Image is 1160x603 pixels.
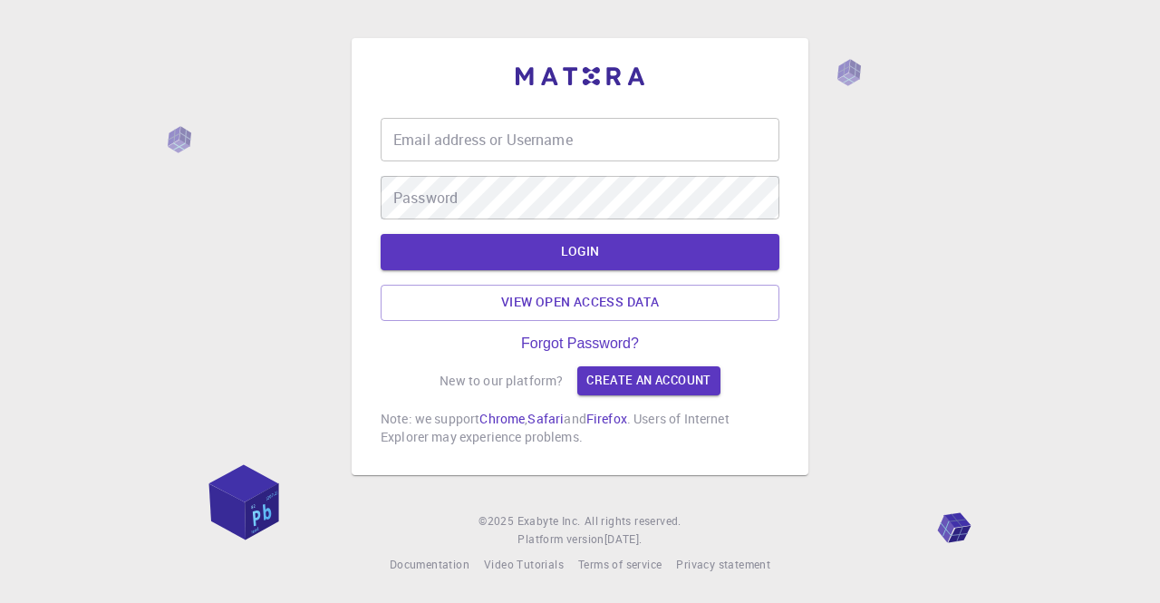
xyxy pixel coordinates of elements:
[390,557,469,571] span: Documentation
[521,336,639,352] a: Forgot Password?
[478,512,517,530] span: © 2025
[577,366,720,395] a: Create an account
[517,512,581,530] a: Exabyte Inc.
[517,530,604,549] span: Platform version
[676,557,770,571] span: Privacy statement
[484,556,564,574] a: Video Tutorials
[390,556,469,574] a: Documentation
[381,285,779,321] a: View open access data
[604,530,643,549] a: [DATE].
[585,512,681,530] span: All rights reserved.
[381,410,779,446] p: Note: we support , and . Users of Internet Explorer may experience problems.
[517,513,581,528] span: Exabyte Inc.
[440,372,563,390] p: New to our platform?
[578,557,662,571] span: Terms of service
[586,410,627,427] a: Firefox
[604,531,643,546] span: [DATE] .
[527,410,564,427] a: Safari
[578,556,662,574] a: Terms of service
[676,556,770,574] a: Privacy statement
[484,557,564,571] span: Video Tutorials
[381,234,779,270] button: LOGIN
[479,410,525,427] a: Chrome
